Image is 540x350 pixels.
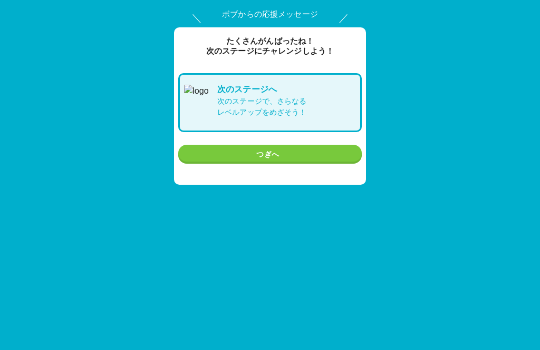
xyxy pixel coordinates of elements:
img: logo [184,85,213,116]
p: 次のステージで、さらなる レベルアップをめざそう！ [217,96,307,118]
p: 次の ステージ へ [217,83,307,96]
p: ボブからの応援メッセージ [174,8,366,21]
p: たくさんがんばったね！ 次の ステージ にチャレンジしよう！ [174,36,366,56]
button: つぎへ [178,145,362,164]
